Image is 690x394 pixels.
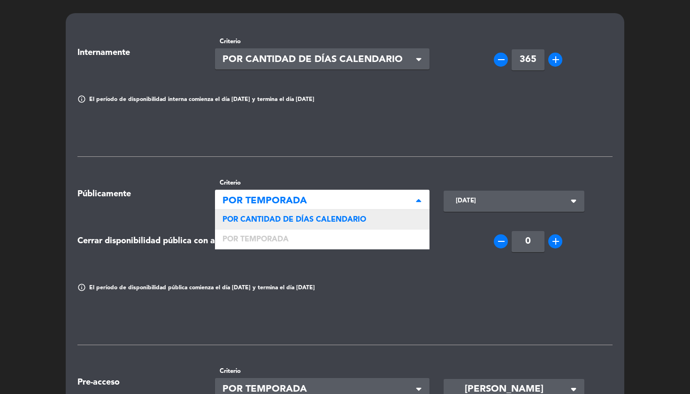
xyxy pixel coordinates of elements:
span: POR CANTIDAD DE DÍAS CALENDARIO [222,216,366,224]
span: POR TEMPORADA [222,236,289,243]
span: El período de disponibilidad interna comienza el día [DATE] y termina el día [DATE] [89,95,314,105]
div: Pre-acceso [70,376,208,389]
i: add [550,236,561,247]
button: remove [494,234,508,248]
span: POR CANTIDAD DE DÍAS CALENDARIO [222,52,415,68]
button: remove [494,53,508,67]
i: add [550,54,561,65]
i: arrow_drop_down [565,193,582,209]
i: remove [496,236,507,247]
label: Criterio [215,178,430,188]
label: Criterio [215,37,430,46]
button: add [548,234,562,248]
span: El período de disponibilidad pública comienza el día [DATE] y termina el día [DATE] [89,284,315,293]
span: info [77,283,86,292]
span: POR TEMPORADA [222,193,415,209]
div: Cerrar disponibilidad pública con antelación de: [70,234,437,248]
i: remove [496,54,507,65]
button: add [548,53,562,67]
label: Criterio [215,366,430,376]
div: Públicamente [70,187,208,201]
span: info [77,95,86,103]
div: Internamente [70,46,208,60]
